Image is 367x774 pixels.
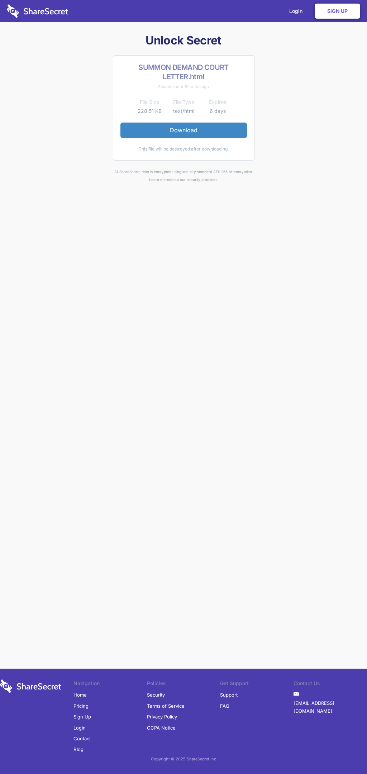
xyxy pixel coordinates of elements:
[220,701,229,711] a: FAQ
[120,123,247,138] a: Download
[73,689,87,700] a: Home
[147,701,185,711] a: Terms of Service
[120,145,247,153] div: This file will be destroyed after downloading.
[220,689,238,700] a: Support
[149,177,169,182] a: Learn more
[73,711,91,722] a: Sign Up
[120,83,247,91] div: Shared about 19 hours ago
[73,744,84,755] a: Blog
[73,701,89,711] a: Pricing
[120,63,247,81] h2: SUMMON DEMAND COURT LETTER.html
[201,98,235,106] th: Expires
[147,679,220,689] li: Policies
[73,679,147,689] li: Navigation
[147,711,177,722] a: Privacy Policy
[73,722,86,733] a: Login
[220,679,294,689] li: Get Support
[7,4,68,18] img: logo-wordmark-white-trans-d4663122ce5f474addd5e946df7df03e33cb6a1c49d2221995e7729f52c070b2.svg
[73,733,91,744] a: Contact
[133,98,167,106] th: File Size
[147,689,165,700] a: Security
[167,98,201,106] th: File Type
[167,107,201,115] td: text/html
[201,107,235,115] td: 6 days
[133,107,167,115] td: 228.51 KB
[315,4,360,19] a: Sign Up
[147,722,176,733] a: CCPA Notice
[294,698,367,717] a: [EMAIL_ADDRESS][DOMAIN_NAME]
[294,679,367,689] li: Contact Us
